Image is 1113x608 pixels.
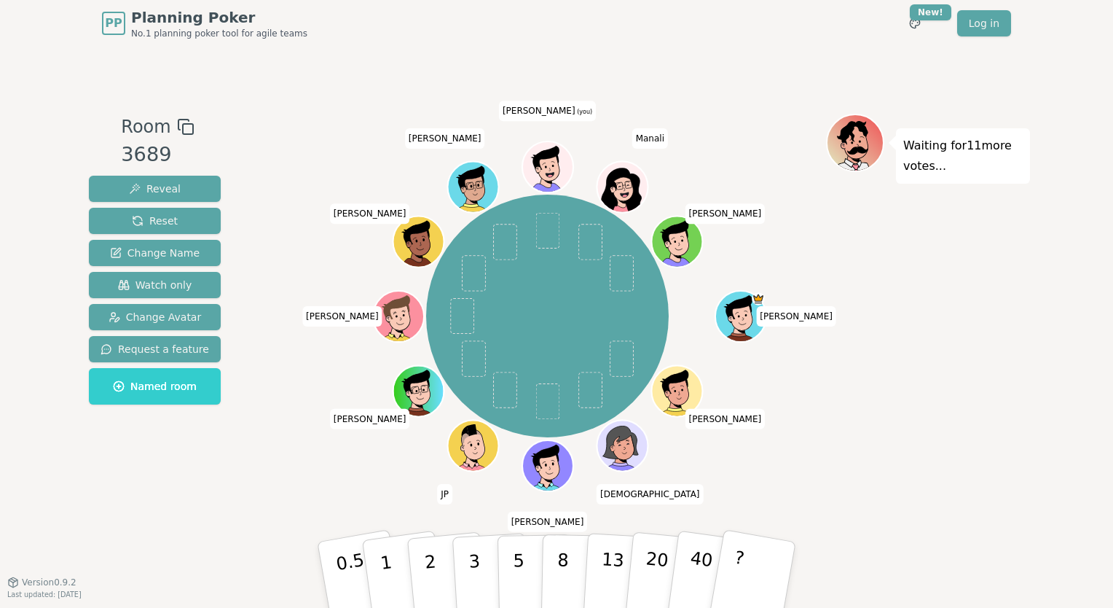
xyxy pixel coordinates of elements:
[597,483,703,504] span: Click to change your name
[89,304,221,330] button: Change Avatar
[118,278,192,292] span: Watch only
[131,7,307,28] span: Planning Poker
[121,114,170,140] span: Room
[22,577,76,588] span: Version 0.9.2
[575,109,593,115] span: (you)
[499,101,596,121] span: Click to change your name
[89,176,221,202] button: Reveal
[302,306,382,327] span: Click to change your name
[132,214,178,228] span: Reset
[330,408,410,429] span: Click to change your name
[685,203,766,224] span: Click to change your name
[752,292,765,305] span: Dan is the host
[89,336,221,362] button: Request a feature
[89,272,221,298] button: Watch only
[102,7,307,39] a: PPPlanning PokerNo.1 planning poker tool for agile teams
[524,143,572,191] button: Click to change your avatar
[89,368,221,405] button: Named room
[902,10,928,36] button: New!
[129,182,181,196] span: Reveal
[131,28,307,39] span: No.1 planning poker tool for agile teams
[632,128,668,149] span: Click to change your name
[437,483,452,504] span: Click to change your name
[7,577,76,588] button: Version0.9.2
[89,240,221,266] button: Change Name
[113,379,197,394] span: Named room
[756,306,836,327] span: Click to change your name
[903,136,1023,176] p: Waiting for 11 more votes...
[105,15,122,32] span: PP
[405,128,485,149] span: Click to change your name
[685,408,766,429] span: Click to change your name
[910,4,951,20] div: New!
[109,310,202,324] span: Change Avatar
[101,342,209,356] span: Request a feature
[330,203,410,224] span: Click to change your name
[89,208,221,234] button: Reset
[957,10,1011,36] a: Log in
[121,140,194,170] div: 3689
[110,246,200,260] span: Change Name
[7,591,82,599] span: Last updated: [DATE]
[508,511,588,531] span: Click to change your name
